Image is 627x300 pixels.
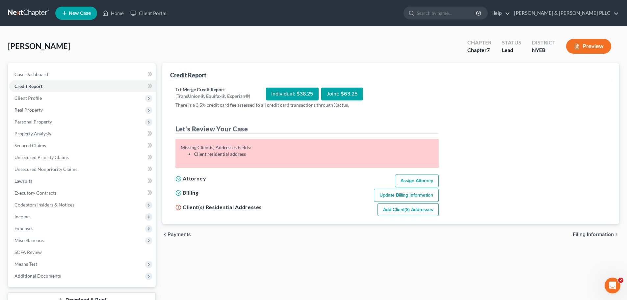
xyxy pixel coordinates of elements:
a: Secured Claims [9,140,156,151]
div: Tri-Merge Credit Report [175,86,250,93]
i: chevron_right [614,232,619,237]
span: Payments [168,232,191,237]
div: Credit Report [170,71,206,79]
div: Missing Client(s) Addresses Fields: [181,144,433,157]
a: [PERSON_NAME] & [PERSON_NAME] PLLC [511,7,619,19]
span: Additional Documents [14,273,61,279]
iframe: Intercom live chat [605,278,620,293]
span: Secured Claims [14,143,46,148]
a: Property Analysis [9,128,156,140]
a: Help [488,7,510,19]
span: 7 [487,47,490,53]
a: Add Client(s) Addresses [378,203,439,216]
div: Chapter [467,39,491,46]
span: Unsecured Priority Claims [14,154,69,160]
span: Unsecured Nonpriority Claims [14,166,77,172]
div: Joint: $63.25 [321,88,363,100]
i: chevron_left [162,232,168,237]
span: SOFA Review [14,249,42,255]
span: Filing Information [573,232,614,237]
span: Real Property [14,107,43,113]
div: Status [502,39,521,46]
a: Unsecured Priority Claims [9,151,156,163]
span: Expenses [14,226,33,231]
a: Case Dashboard [9,68,156,80]
a: Unsecured Nonpriority Claims [9,163,156,175]
div: (TransUnion®, Equifax®, Experian®) [175,93,250,99]
a: SOFA Review [9,246,156,258]
span: Credit Report [14,83,42,89]
span: Executory Contracts [14,190,57,196]
span: New Case [69,11,91,16]
span: Personal Property [14,119,52,124]
span: [PERSON_NAME] [8,41,70,51]
li: Client residential address [194,151,433,157]
button: chevron_left Payments [162,232,191,237]
button: Filing Information chevron_right [573,232,619,237]
span: Income [14,214,30,219]
span: Codebtors Insiders & Notices [14,202,74,207]
div: Individual: $38.25 [266,88,319,100]
h5: Billing [175,189,198,197]
input: Search by name... [417,7,477,19]
span: Property Analysis [14,131,51,136]
a: Executory Contracts [9,187,156,199]
span: Miscellaneous [14,237,44,243]
a: Home [99,7,127,19]
a: Credit Report [9,80,156,92]
p: There is a 3.5% credit card fee assessed to all credit card transactions through Xactus. [175,102,439,108]
a: Client Portal [127,7,170,19]
a: Update Billing Information [374,189,439,202]
div: District [532,39,556,46]
span: Lawsuits [14,178,32,184]
a: Lawsuits [9,175,156,187]
button: Preview [566,39,611,54]
span: 2 [618,278,623,283]
div: Chapter [467,46,491,54]
span: Client Profile [14,95,42,101]
h5: Client(s) Residential Addresses [175,203,262,211]
div: NYEB [532,46,556,54]
a: Assign Attorney [395,175,439,188]
span: Case Dashboard [14,71,48,77]
span: Attorney [183,175,206,181]
h4: Let's Review Your Case [175,124,439,134]
div: Lead [502,46,521,54]
span: Means Test [14,261,37,267]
